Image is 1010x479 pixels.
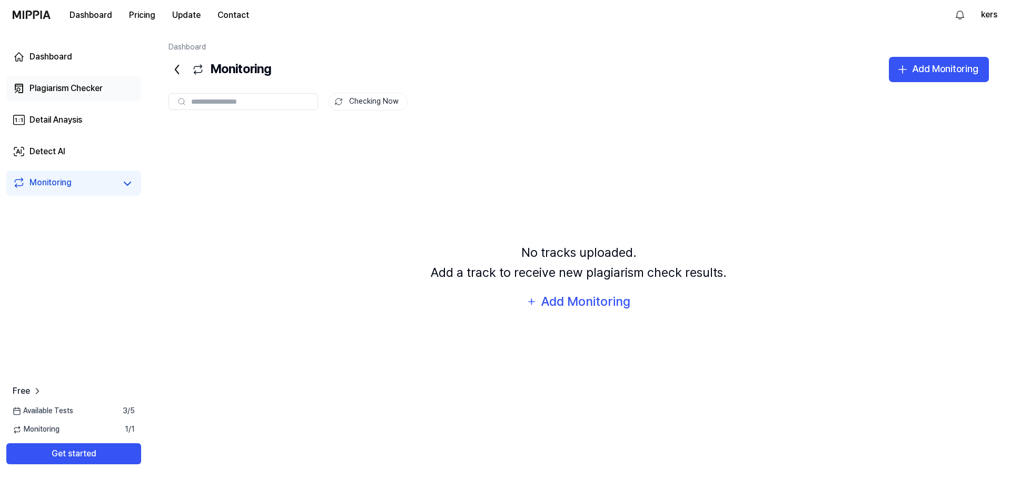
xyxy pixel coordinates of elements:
[6,107,141,133] a: Detail Anaysis
[431,243,727,283] div: No tracks uploaded. Add a track to receive new plagiarism check results.
[169,57,271,82] div: Monitoring
[6,139,141,164] a: Detect AI
[61,5,121,26] button: Dashboard
[209,5,258,26] button: Contact
[13,11,51,19] img: logo
[6,443,141,464] button: Get started
[29,145,65,158] div: Detect AI
[912,62,978,77] div: Add Monitoring
[6,44,141,69] a: Dashboard
[13,176,116,191] a: Monitoring
[164,5,209,26] button: Update
[526,292,631,312] button: Add Monitoring
[889,57,989,82] button: Add Monitoring
[125,424,135,435] span: 1 / 1
[29,114,82,126] div: Detail Anaysis
[169,43,206,51] a: Dashboard
[29,51,72,63] div: Dashboard
[13,385,30,397] span: Free
[13,424,60,435] span: Monitoring
[29,176,72,191] div: Monitoring
[6,76,141,101] a: Plagiarism Checker
[540,292,631,312] div: Add Monitoring
[164,1,209,29] a: Update
[29,82,103,95] div: Plagiarism Checker
[329,93,408,111] button: Checking Now
[13,385,43,397] a: Free
[123,406,135,416] span: 3 / 5
[981,8,997,21] button: kers
[954,8,966,21] img: 알림
[121,5,164,26] button: Pricing
[13,406,73,416] span: Available Tests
